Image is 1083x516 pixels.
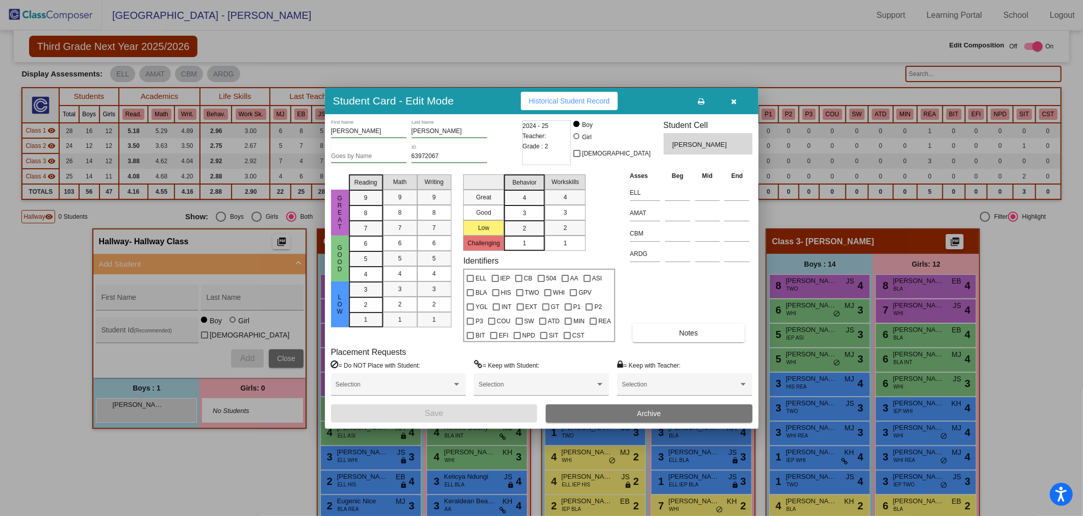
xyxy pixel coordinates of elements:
[664,120,752,130] h3: Student Cell
[522,329,535,342] span: NPD
[523,239,526,248] span: 1
[546,404,752,423] button: Archive
[551,301,560,313] span: GT
[679,329,698,337] span: Notes
[500,272,510,285] span: IEP
[335,294,344,315] span: Low
[364,315,368,324] span: 1
[425,409,443,418] span: Save
[364,209,368,218] span: 8
[364,300,368,309] span: 2
[525,287,539,299] span: TWO
[501,301,511,313] span: INT
[433,239,436,248] span: 6
[501,287,511,299] span: HIS
[573,301,581,313] span: P1
[398,223,402,233] span: 7
[412,153,487,160] input: Enter ID
[393,177,407,187] span: Math
[578,287,591,299] span: GPV
[331,347,407,357] label: Placement Requests
[523,141,548,151] span: Grade : 2
[499,329,509,342] span: EFI
[364,254,368,264] span: 5
[398,254,402,263] span: 5
[523,121,549,131] span: 2024 - 25
[433,254,436,263] span: 5
[524,315,534,327] span: SW
[582,133,592,142] div: Girl
[398,285,402,294] span: 3
[433,285,436,294] span: 3
[463,256,498,266] label: Identifiers
[564,239,567,248] span: 1
[633,324,745,342] button: Notes
[564,193,567,202] span: 4
[398,239,402,248] span: 6
[523,131,546,141] span: Teacher:
[523,209,526,218] span: 3
[424,177,443,187] span: Writing
[364,193,368,202] span: 9
[592,272,602,285] span: ASI
[355,178,377,187] span: Reading
[637,409,661,418] span: Archive
[513,178,537,187] span: Behavior
[722,170,752,182] th: End
[598,315,611,327] span: REA
[529,97,610,105] span: Historical Student Record
[433,315,436,324] span: 1
[364,270,368,279] span: 4
[331,404,538,423] button: Save
[630,226,660,241] input: assessment
[553,287,565,299] span: WHI
[546,272,557,285] span: 504
[433,193,436,202] span: 9
[331,153,407,160] input: goes by name
[564,208,567,217] span: 3
[564,223,567,233] span: 2
[398,193,402,202] span: 9
[497,315,511,327] span: COU
[630,205,660,221] input: assessment
[524,272,533,285] span: CB
[572,329,585,342] span: CST
[398,269,402,278] span: 4
[570,272,578,285] span: AA
[398,300,402,309] span: 2
[617,360,681,370] label: = Keep with Teacher:
[335,244,344,273] span: Good
[627,170,663,182] th: Asses
[475,315,483,327] span: P3
[433,208,436,217] span: 8
[364,239,368,248] span: 6
[594,301,602,313] span: P2
[693,170,722,182] th: Mid
[523,193,526,202] span: 4
[398,315,402,324] span: 1
[521,92,618,110] button: Historical Student Record
[331,360,420,370] label: = Do NOT Place with Student:
[364,285,368,294] span: 3
[474,360,539,370] label: = Keep with Student:
[475,287,487,299] span: BLA
[548,315,560,327] span: ATD
[672,140,729,150] span: [PERSON_NAME]
[551,177,579,187] span: Workskills
[335,195,344,230] span: Great
[433,269,436,278] span: 4
[630,185,660,200] input: assessment
[549,329,559,342] span: SIT
[433,300,436,309] span: 2
[582,147,650,160] span: [DEMOGRAPHIC_DATA]
[573,315,585,327] span: MIN
[475,329,485,342] span: BIT
[398,208,402,217] span: 8
[525,301,537,313] span: EXT
[364,224,368,233] span: 7
[523,224,526,233] span: 2
[475,301,488,313] span: YGL
[333,94,454,107] h3: Student Card - Edit Mode
[582,120,593,130] div: Boy
[630,246,660,262] input: assessment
